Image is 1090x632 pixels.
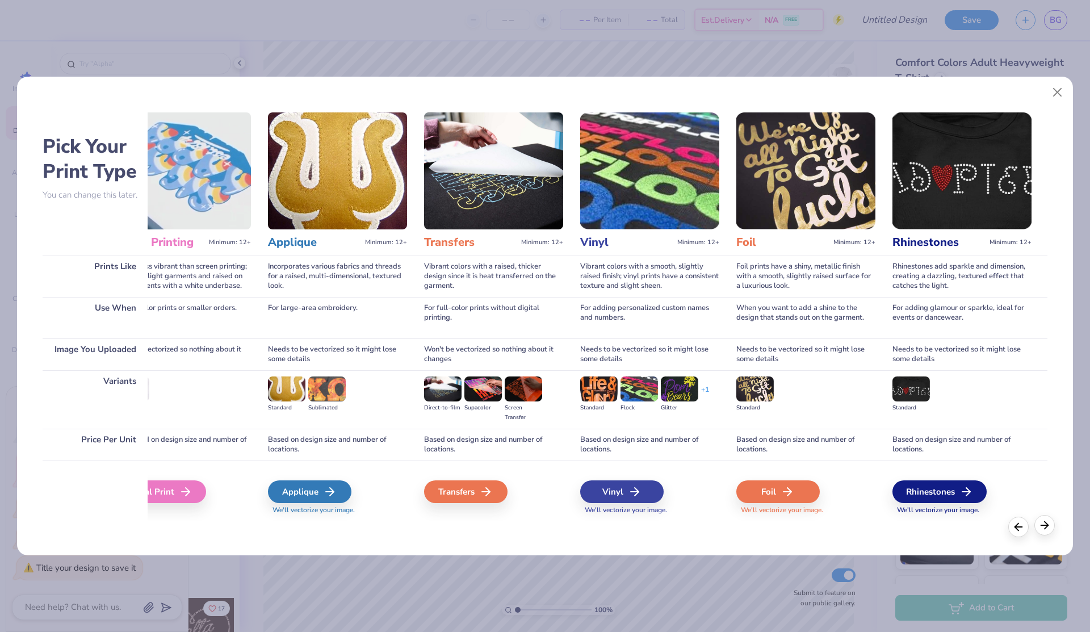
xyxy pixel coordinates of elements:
[112,338,251,370] div: Won't be vectorized so nothing about it changes
[464,403,502,413] div: Supacolor
[736,338,875,370] div: Needs to be vectorized so it might lose some details
[833,238,875,246] span: Minimum: 12+
[580,505,719,515] span: We'll vectorize your image.
[892,480,987,503] div: Rhinestones
[112,480,206,503] div: Digital Print
[736,403,774,413] div: Standard
[268,505,407,515] span: We'll vectorize your image.
[521,238,563,246] span: Minimum: 12+
[736,376,774,401] img: Standard
[736,256,875,297] div: Foil prints have a shiny, metallic finish with a smooth, slightly raised surface for a luxurious ...
[112,429,251,461] div: Cost based on design size and number of locations.
[580,297,719,338] div: For adding personalized custom names and numbers.
[43,338,148,370] div: Image You Uploaded
[892,403,930,413] div: Standard
[424,256,563,297] div: Vibrant colors with a raised, thicker design since it is heat transferred on the garment.
[268,480,351,503] div: Applique
[736,505,875,515] span: We'll vectorize your image.
[580,338,719,370] div: Needs to be vectorized so it might lose some details
[424,235,517,250] h3: Transfers
[661,403,698,413] div: Glitter
[892,112,1032,229] img: Rhinestones
[736,235,829,250] h3: Foil
[892,376,930,401] img: Standard
[43,370,148,429] div: Variants
[892,338,1032,370] div: Needs to be vectorized so it might lose some details
[424,403,462,413] div: Direct-to-film
[43,190,148,200] p: You can change this later.
[112,112,251,229] img: Digital Printing
[424,338,563,370] div: Won't be vectorized so nothing about it changes
[736,429,875,461] div: Based on design size and number of locations.
[268,338,407,370] div: Needs to be vectorized so it might lose some details
[424,297,563,338] div: For full-color prints without digital printing.
[621,403,658,413] div: Flock
[464,376,502,401] img: Supacolor
[1047,82,1068,103] button: Close
[268,112,407,229] img: Applique
[736,297,875,338] div: When you want to add a shine to the design that stands out on the garment.
[424,480,508,503] div: Transfers
[308,403,346,413] div: Sublimated
[505,376,542,401] img: Screen Transfer
[580,403,618,413] div: Standard
[268,429,407,461] div: Based on design size and number of locations.
[112,256,251,297] div: Inks are less vibrant than screen printing; smooth on light garments and raised on dark garments ...
[308,376,346,401] img: Sublimated
[580,256,719,297] div: Vibrant colors with a smooth, slightly raised finish; vinyl prints have a consistent texture and ...
[701,385,709,404] div: + 1
[621,376,658,401] img: Flock
[892,505,1032,515] span: We'll vectorize your image.
[268,403,305,413] div: Standard
[736,112,875,229] img: Foil
[677,238,719,246] span: Minimum: 12+
[209,238,251,246] span: Minimum: 12+
[580,235,673,250] h3: Vinyl
[365,238,407,246] span: Minimum: 12+
[990,238,1032,246] span: Minimum: 12+
[268,235,360,250] h3: Applique
[424,112,563,229] img: Transfers
[892,429,1032,461] div: Based on design size and number of locations.
[736,480,820,503] div: Foil
[268,376,305,401] img: Standard
[580,376,618,401] img: Standard
[43,134,148,184] h2: Pick Your Print Type
[892,256,1032,297] div: Rhinestones add sparkle and dimension, creating a dazzling, textured effect that catches the light.
[424,429,563,461] div: Based on design size and number of locations.
[505,403,542,422] div: Screen Transfer
[892,297,1032,338] div: For adding glamour or sparkle, ideal for events or dancewear.
[43,297,148,338] div: Use When
[580,429,719,461] div: Based on design size and number of locations.
[112,297,251,338] div: For full-color prints or smaller orders.
[268,256,407,297] div: Incorporates various fabrics and threads for a raised, multi-dimensional, textured look.
[661,376,698,401] img: Glitter
[43,256,148,297] div: Prints Like
[43,429,148,461] div: Price Per Unit
[580,112,719,229] img: Vinyl
[892,235,985,250] h3: Rhinestones
[268,297,407,338] div: For large-area embroidery.
[424,376,462,401] img: Direct-to-film
[580,480,664,503] div: Vinyl
[112,235,204,250] h3: Digital Printing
